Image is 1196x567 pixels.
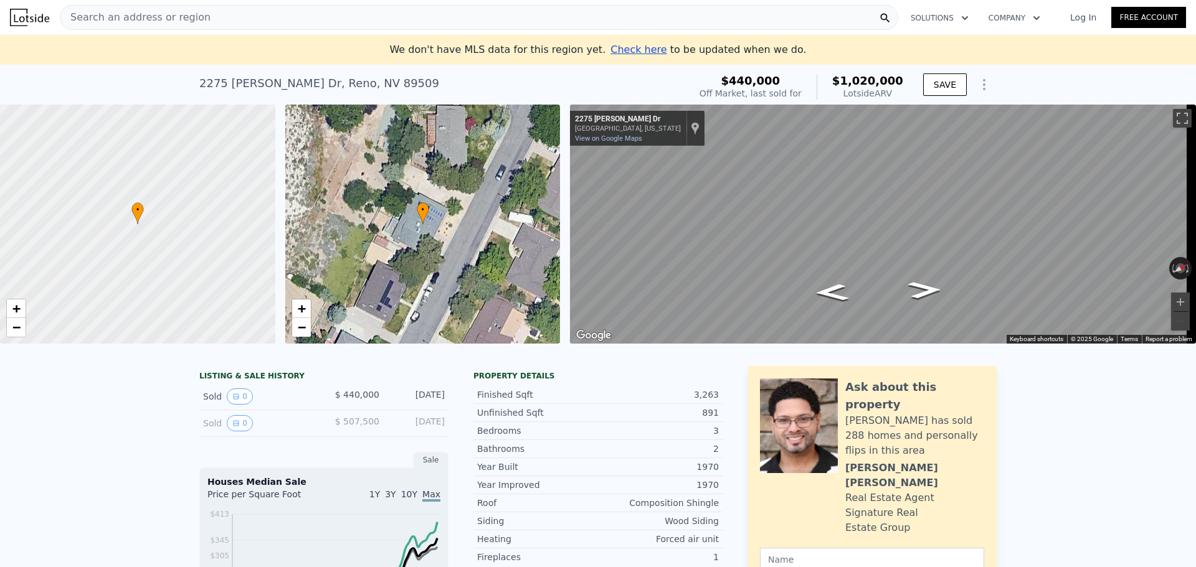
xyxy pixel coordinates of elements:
[598,497,719,509] div: Composition Shingle
[335,416,379,426] span: $ 507,500
[1169,258,1193,278] button: Reset the view
[207,488,324,508] div: Price per Square Foot
[894,278,956,302] path: Go Northeast, Solari Dr
[691,121,700,135] a: Show location on map
[1071,335,1113,342] span: © 2025 Google
[210,536,229,545] tspan: $345
[845,505,984,535] div: Signature Real Estate Group
[7,318,26,337] a: Zoom out
[207,476,440,488] div: Houses Median Sale
[473,371,723,381] div: Property details
[1171,312,1190,330] button: Zoom out
[199,371,448,383] div: LISTING & SALE HISTORY
[131,202,144,224] div: •
[203,415,314,431] div: Sold
[610,44,667,55] span: Check here
[297,319,305,335] span: −
[292,318,311,337] a: Zoom out
[1055,11,1111,24] a: Log In
[832,74,903,87] span: $1,020,000
[7,299,26,318] a: Zoom in
[199,75,439,92] div: 2275 [PERSON_NAME] Dr , Reno , NV 89509
[598,461,719,473] div: 1970
[131,204,144,215] span: •
[1146,335,1192,342] a: Report a problem
[979,7,1050,29] button: Company
[845,490,934,505] div: Real Estate Agent
[570,105,1196,344] div: Map
[369,489,380,499] span: 1Y
[385,489,396,499] span: 3Y
[1171,293,1190,311] button: Zoom in
[297,301,305,316] span: +
[575,115,681,124] div: 2275 [PERSON_NAME] Dr
[1173,109,1192,128] button: Toggle fullscreen view
[598,551,719,563] div: 1
[477,551,598,563] div: Fireplaces
[12,301,21,316] span: +
[972,72,997,97] button: Show Options
[1185,257,1192,279] button: Rotate clockwise
[389,415,445,431] div: [DATE]
[845,461,984,490] div: [PERSON_NAME] [PERSON_NAME]
[227,388,253,405] button: View historical data
[1010,335,1063,344] button: Keyboard shortcuts
[575,134,642,143] a: View on Google Maps
[389,42,806,57] div: We don't have MLS data for this region yet.
[477,406,598,419] div: Unfinished Sqft
[477,461,598,473] div: Year Built
[700,87,802,100] div: Off Market, last sold for
[477,533,598,545] div: Heating
[721,74,781,87] span: $440,000
[573,327,614,344] img: Google
[417,204,429,215] span: •
[477,388,598,401] div: Finished Sqft
[845,413,984,458] div: [PERSON_NAME] has sold 288 homes and personally flips in this area
[203,388,314,405] div: Sold
[573,327,614,344] a: Open this area in Google Maps (opens a new window)
[598,443,719,455] div: 2
[575,124,681,133] div: [GEOGRAPHIC_DATA], [US_STATE]
[610,42,806,57] div: to be updated when we do.
[598,479,719,491] div: 1970
[598,388,719,401] div: 3,263
[422,489,440,502] span: Max
[923,73,967,96] button: SAVE
[1169,257,1176,279] button: Rotate counterclockwise
[12,319,21,335] span: −
[598,424,719,437] div: 3
[227,415,253,431] button: View historical data
[598,515,719,527] div: Wood Siding
[477,497,598,509] div: Roof
[210,510,229,518] tspan: $413
[570,105,1196,344] div: Street View
[1111,7,1186,28] a: Free Account
[60,10,211,25] span: Search an address or region
[417,202,429,224] div: •
[210,551,229,560] tspan: $305
[1121,335,1138,342] a: Terms (opens in new tab)
[801,280,863,305] path: Go Southwest, Solari Dr
[477,479,598,491] div: Year Improved
[477,443,598,455] div: Bathrooms
[389,388,445,405] div: [DATE]
[845,378,984,413] div: Ask about this property
[598,533,719,545] div: Forced air unit
[477,515,598,527] div: Siding
[832,87,903,100] div: Lotside ARV
[292,299,311,318] a: Zoom in
[335,390,379,400] span: $ 440,000
[401,489,417,499] span: 10Y
[10,9,49,26] img: Lotside
[598,406,719,419] div: 891
[477,424,598,437] div: Bedrooms
[414,452,448,468] div: Sale
[901,7,979,29] button: Solutions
